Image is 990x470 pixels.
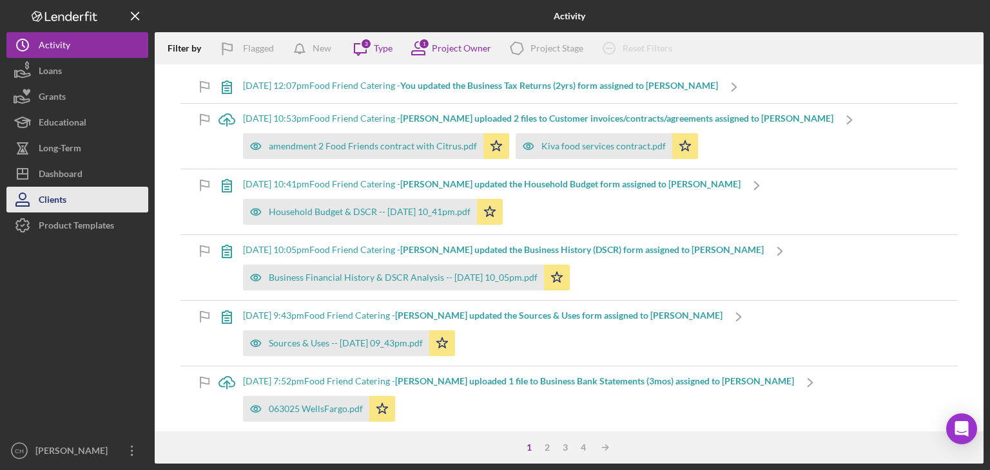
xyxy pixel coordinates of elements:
[39,212,114,241] div: Product Templates
[400,113,833,124] b: [PERSON_NAME] uploaded 2 files to Customer invoices/contracts/agreements assigned to [PERSON_NAME]
[243,179,741,189] div: [DATE] 10:41pm Food Friend Catering -
[6,161,148,187] button: Dashboard
[243,35,274,61] div: Flagged
[520,442,538,453] div: 1
[211,301,755,366] a: [DATE] 9:43pmFood Friend Catering -[PERSON_NAME] updated the Sources & Uses form assigned to [PER...
[243,80,718,91] div: [DATE] 12:07pm Food Friend Catering -
[400,80,718,91] b: You updated the Business Tax Returns (2yrs) form assigned to [PERSON_NAME]
[623,35,672,61] div: Reset Filters
[516,133,698,159] button: Kiva food services contract.pdf
[39,187,66,216] div: Clients
[400,244,764,255] b: [PERSON_NAME] updated the Business History (DSCR) form assigned to [PERSON_NAME]
[39,135,81,164] div: Long-Term
[541,141,666,151] div: Kiva food services contract.pdf
[243,133,509,159] button: amendment 2 Food Friends contract with Citrus.pdf
[554,11,585,21] b: Activity
[243,330,455,356] button: Sources & Uses -- [DATE] 09_43pm.pdf
[39,161,82,190] div: Dashboard
[946,413,977,444] div: Open Intercom Messenger
[211,235,796,300] a: [DATE] 10:05pmFood Friend Catering -[PERSON_NAME] updated the Business History (DSCR) form assign...
[530,43,583,53] div: Project Stage
[395,310,723,321] b: [PERSON_NAME] updated the Sources & Uses form assigned to [PERSON_NAME]
[211,169,773,234] a: [DATE] 10:41pmFood Friend Catering -[PERSON_NAME] updated the Household Budget form assigned to [...
[400,178,741,189] b: [PERSON_NAME] updated the Household Budget form assigned to [PERSON_NAME]
[243,199,503,225] button: Household Budget & DSCR -- [DATE] 10_41pm.pdf
[269,272,538,283] div: Business Financial History & DSCR Analysis -- [DATE] 10_05pm.pdf
[6,84,148,109] button: Grants
[6,109,148,135] button: Educational
[556,442,574,453] div: 3
[269,207,471,217] div: Household Budget & DSCR -- [DATE] 10_41pm.pdf
[39,84,66,113] div: Grants
[269,404,363,414] div: 063025 WellsFargo.pdf
[39,58,62,87] div: Loans
[6,32,148,58] button: Activity
[243,376,794,386] div: [DATE] 7:52pm Food Friend Catering -
[432,43,491,53] div: Project Owner
[211,104,866,169] a: [DATE] 10:53pmFood Friend Catering -[PERSON_NAME] uploaded 2 files to Customer invoices/contracts...
[374,43,393,53] div: Type
[211,71,750,103] a: [DATE] 12:07pmFood Friend Catering -You updated the Business Tax Returns (2yrs) form assigned to ...
[211,35,287,61] button: Flagged
[269,141,477,151] div: amendment 2 Food Friends contract with Citrus.pdf
[593,35,685,61] button: Reset Filters
[243,310,723,321] div: [DATE] 9:43pm Food Friend Catering -
[6,187,148,212] button: Clients
[211,366,826,431] a: [DATE] 7:52pmFood Friend Catering -[PERSON_NAME] uploaded 1 file to Business Bank Statements (3mo...
[243,245,764,255] div: [DATE] 10:05pm Food Friend Catering -
[39,32,70,61] div: Activity
[168,43,211,53] div: Filter by
[360,38,372,50] div: 3
[574,442,592,453] div: 4
[313,35,331,61] div: New
[395,375,794,386] b: [PERSON_NAME] uploaded 1 file to Business Bank Statements (3mos) assigned to [PERSON_NAME]
[6,212,148,238] button: Product Templates
[269,338,423,348] div: Sources & Uses -- [DATE] 09_43pm.pdf
[15,447,24,455] text: CH
[6,135,148,161] button: Long-Term
[418,38,430,50] div: 1
[243,113,833,124] div: [DATE] 10:53pm Food Friend Catering -
[39,109,86,138] div: Educational
[538,442,556,453] div: 2
[243,265,570,290] button: Business Financial History & DSCR Analysis -- [DATE] 10_05pm.pdf
[32,438,116,467] div: [PERSON_NAME]
[287,35,344,61] button: New
[243,396,395,422] button: 063025 WellsFargo.pdf
[6,438,148,464] button: CH[PERSON_NAME]
[6,58,148,84] button: Loans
